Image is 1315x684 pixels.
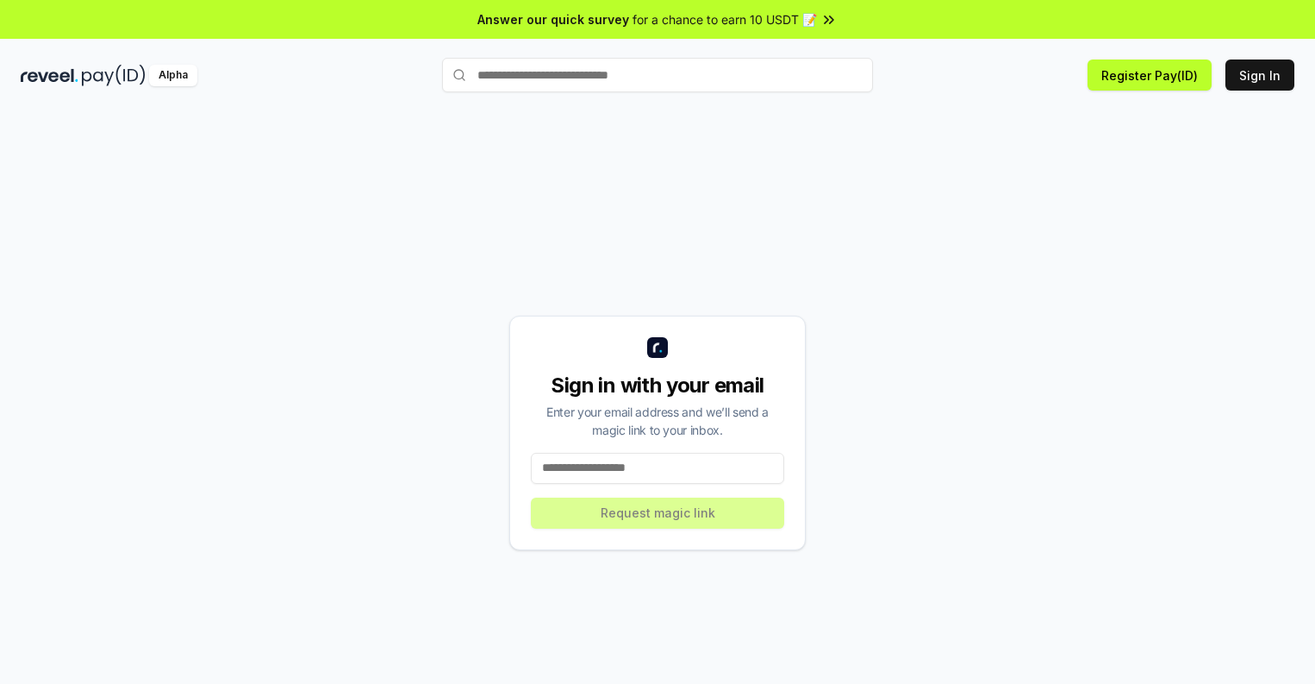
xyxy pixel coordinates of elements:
img: reveel_dark [21,65,78,86]
img: logo_small [647,337,668,358]
div: Alpha [149,65,197,86]
div: Sign in with your email [531,372,784,399]
div: Enter your email address and we’ll send a magic link to your inbox. [531,403,784,439]
button: Sign In [1225,60,1294,91]
span: Answer our quick survey [477,10,629,28]
button: Register Pay(ID) [1088,60,1212,91]
img: pay_id [82,65,146,86]
span: for a chance to earn 10 USDT 📝 [633,10,817,28]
